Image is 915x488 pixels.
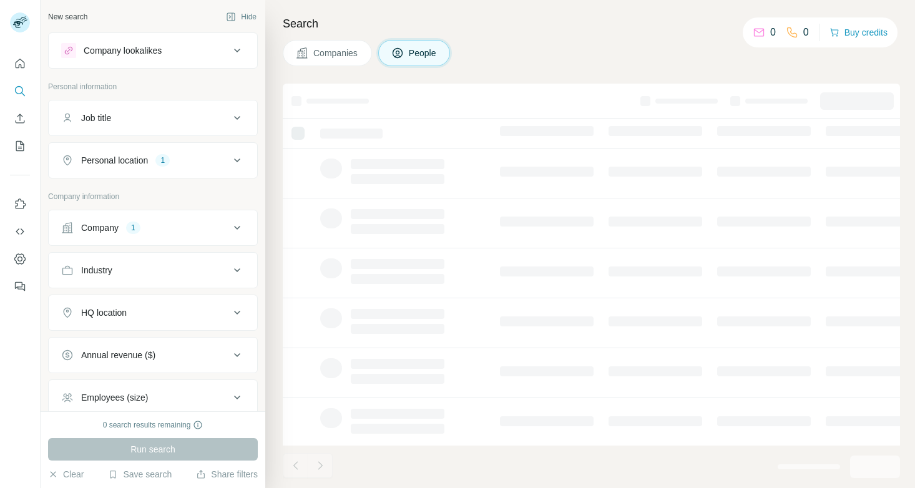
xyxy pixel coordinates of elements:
[81,349,155,361] div: Annual revenue ($)
[81,154,148,167] div: Personal location
[49,103,257,133] button: Job title
[81,112,111,124] div: Job title
[829,24,888,41] button: Buy credits
[49,145,257,175] button: Personal location1
[49,36,257,66] button: Company lookalikes
[10,80,30,102] button: Search
[48,468,84,481] button: Clear
[10,275,30,298] button: Feedback
[126,222,140,233] div: 1
[313,47,359,59] span: Companies
[217,7,265,26] button: Hide
[10,52,30,75] button: Quick start
[10,193,30,215] button: Use Surfe on LinkedIn
[49,213,257,243] button: Company1
[108,468,172,481] button: Save search
[10,135,30,157] button: My lists
[10,220,30,243] button: Use Surfe API
[49,298,257,328] button: HQ location
[48,191,258,202] p: Company information
[155,155,170,166] div: 1
[81,306,127,319] div: HQ location
[283,15,900,32] h4: Search
[10,107,30,130] button: Enrich CSV
[803,25,809,40] p: 0
[81,264,112,276] div: Industry
[196,468,258,481] button: Share filters
[49,340,257,370] button: Annual revenue ($)
[48,11,87,22] div: New search
[48,81,258,92] p: Personal information
[409,47,438,59] span: People
[49,383,257,412] button: Employees (size)
[81,222,119,234] div: Company
[49,255,257,285] button: Industry
[84,44,162,57] div: Company lookalikes
[770,25,776,40] p: 0
[81,391,148,404] div: Employees (size)
[103,419,203,431] div: 0 search results remaining
[10,248,30,270] button: Dashboard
